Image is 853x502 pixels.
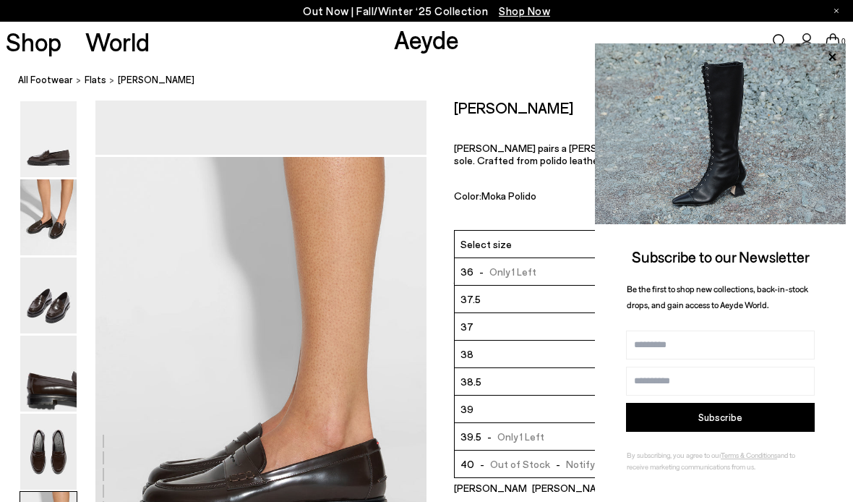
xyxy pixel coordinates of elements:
[454,482,526,494] p: [PERSON_NAME]
[20,336,77,412] img: Leon Loafers - Image 4
[18,72,73,88] a: All Footwear
[473,263,536,281] span: Only 1 Left
[532,482,604,494] p: [PERSON_NAME]
[481,427,544,446] span: Only 1 Left
[85,72,106,88] a: flats
[626,403,815,432] button: Subscribe
[481,430,497,443] span: -
[118,72,194,88] span: [PERSON_NAME]
[721,451,777,459] a: Terms & Conditions
[460,318,473,336] span: 37
[20,179,77,255] img: Leon Loafers - Image 2
[20,258,77,333] img: Leon Loafers - Image 3
[632,247,810,265] span: Subscribe to our Newsletter
[18,61,853,101] nav: breadcrumb
[394,24,459,54] a: Aeyde
[595,43,846,224] img: 2a6287a1333c9a56320fd6e7b3c4a9a9.jpg
[550,458,566,470] span: -
[627,451,721,459] span: By subscribing, you agree to our
[303,2,550,20] p: Out Now | Fall/Winter ‘25 Collection
[460,373,481,391] span: 38.5
[460,263,473,281] span: 36
[481,190,536,202] span: Moka Polido
[20,414,77,490] img: Leon Loafers - Image 5
[85,74,106,85] span: flats
[85,29,150,54] a: World
[460,237,512,252] span: Select size
[627,284,808,310] span: Be the first to shop new collections, back-in-stock drops, and gain access to Aeyde World.
[474,458,490,470] span: -
[460,427,481,446] span: 39.5
[840,38,847,46] span: 0
[454,190,763,206] div: Color:
[474,455,612,473] span: Out of Stock Notify Me
[460,455,474,473] span: 40
[460,400,473,418] span: 39
[454,142,826,166] p: [PERSON_NAME] pairs a [PERSON_NAME] loafer upper with a robust, chunky sole. Crafted from polido ...
[460,290,481,308] span: 37.5
[473,265,489,278] span: -
[826,33,840,49] a: 0
[20,101,77,177] img: Leon Loafers - Image 1
[499,4,550,17] span: Navigate to /collections/new-in
[454,98,573,116] h2: [PERSON_NAME]
[460,345,473,363] span: 38
[6,29,61,54] a: Shop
